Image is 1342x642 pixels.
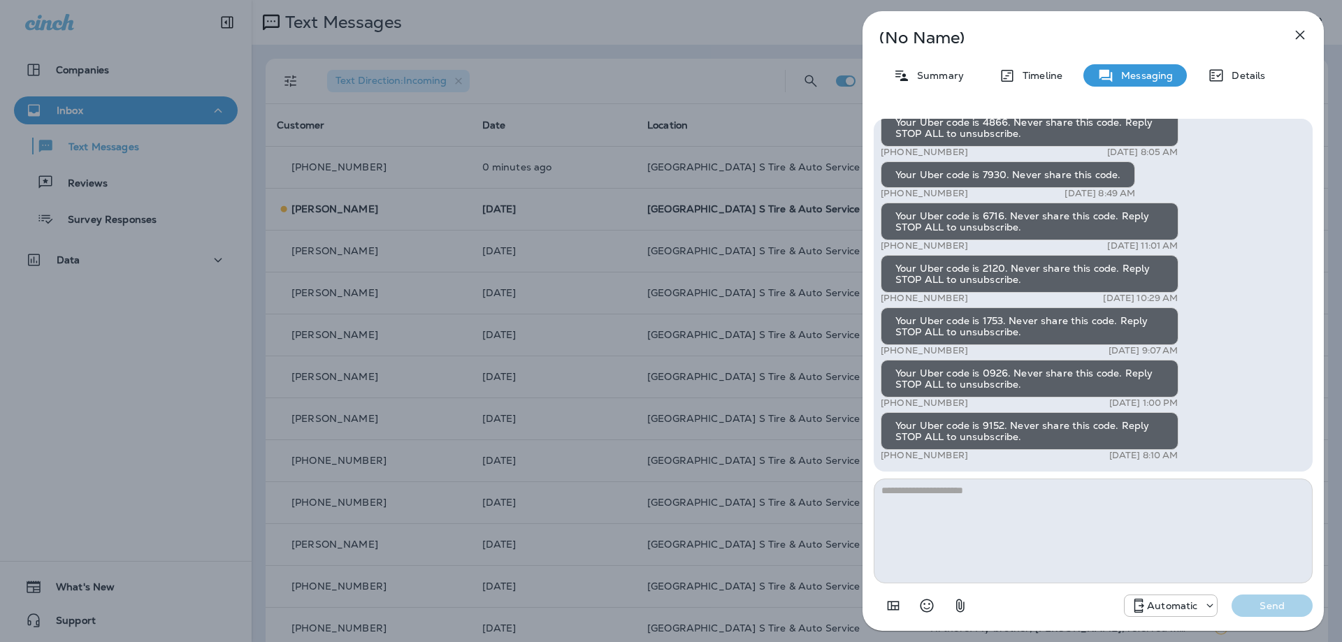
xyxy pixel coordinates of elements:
p: [PHONE_NUMBER] [881,147,968,158]
p: [PHONE_NUMBER] [881,188,968,199]
div: Your Uber code is 0926. Never share this code. Reply STOP ALL to unsubscribe. [881,360,1178,397]
p: Automatic [1147,600,1197,611]
div: Your Uber code is 7930. Never share this code. [881,161,1135,188]
p: [DATE] 8:10 AM [1109,450,1178,461]
div: Your Uber code is 9152. Never share this code. Reply STOP ALL to unsubscribe. [881,412,1178,450]
div: Your Uber code is 4866. Never share this code. Reply STOP ALL to unsubscribe. [881,109,1178,147]
p: [DATE] 8:05 AM [1107,147,1178,158]
button: Add in a premade template [879,592,907,620]
div: Your Uber code is 1753. Never share this code. Reply STOP ALL to unsubscribe. [881,307,1178,345]
p: [PHONE_NUMBER] [881,293,968,304]
p: Details [1225,70,1265,81]
p: Timeline [1016,70,1062,81]
p: Summary [910,70,964,81]
p: [DATE] 10:29 AM [1103,293,1178,304]
p: [PHONE_NUMBER] [881,450,968,461]
button: Select an emoji [913,592,941,620]
p: [PHONE_NUMBER] [881,397,968,409]
p: (No Name) [879,32,1261,43]
p: [DATE] 1:00 PM [1109,397,1178,409]
div: Your Uber code is 6716. Never share this code. Reply STOP ALL to unsubscribe. [881,203,1178,240]
p: [DATE] 11:01 AM [1107,240,1178,251]
p: [DATE] 8:49 AM [1065,188,1135,199]
p: [PHONE_NUMBER] [881,345,968,356]
p: Messaging [1114,70,1173,81]
div: Your Uber code is 2120. Never share this code. Reply STOP ALL to unsubscribe. [881,255,1178,293]
p: [PHONE_NUMBER] [881,240,968,251]
p: [DATE] 9:07 AM [1109,345,1178,356]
